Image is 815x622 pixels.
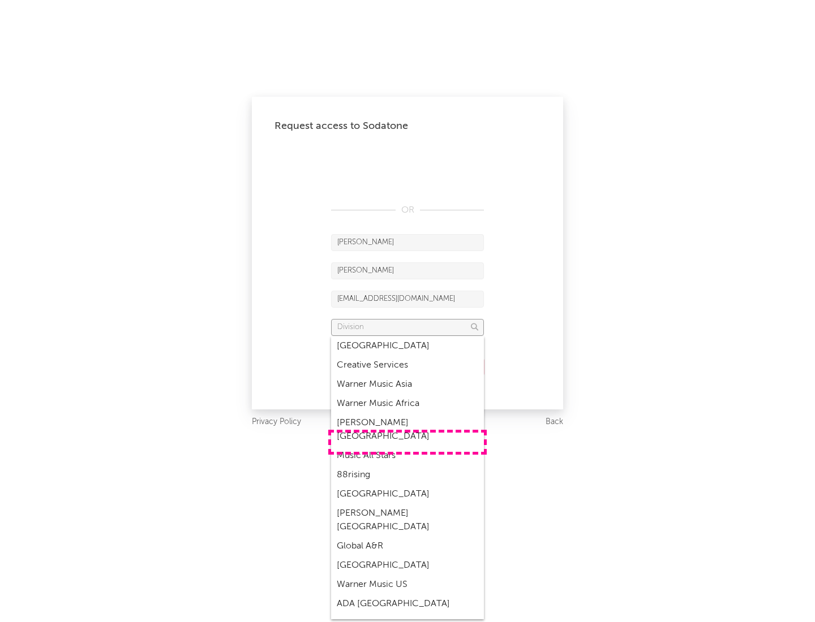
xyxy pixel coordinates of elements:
[331,356,484,375] div: Creative Services
[331,556,484,575] div: [GEOGRAPHIC_DATA]
[331,413,484,446] div: [PERSON_NAME] [GEOGRAPHIC_DATA]
[331,291,484,308] input: Email
[331,234,484,251] input: First Name
[331,262,484,279] input: Last Name
[331,575,484,594] div: Warner Music US
[546,415,563,429] a: Back
[331,319,484,336] input: Division
[331,485,484,504] div: [GEOGRAPHIC_DATA]
[331,504,484,537] div: [PERSON_NAME] [GEOGRAPHIC_DATA]
[331,375,484,394] div: Warner Music Asia
[331,446,484,465] div: Music All Stars
[331,594,484,614] div: ADA [GEOGRAPHIC_DATA]
[331,204,484,217] div: OR
[331,465,484,485] div: 88rising
[274,119,541,133] div: Request access to Sodatone
[252,415,301,429] a: Privacy Policy
[331,537,484,556] div: Global A&R
[331,394,484,413] div: Warner Music Africa
[331,336,484,356] div: [GEOGRAPHIC_DATA]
